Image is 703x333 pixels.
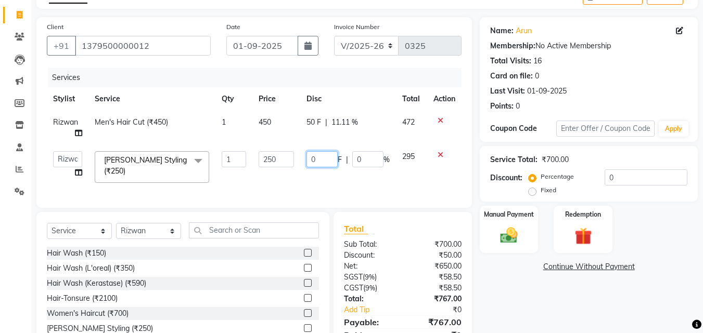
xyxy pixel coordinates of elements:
[403,239,469,250] div: ₹700.00
[490,25,514,36] div: Name:
[365,284,375,292] span: 9%
[541,172,574,181] label: Percentage
[331,117,358,128] span: 11.11 %
[403,250,469,261] div: ₹50.00
[490,101,514,112] div: Points:
[403,283,469,294] div: ₹58.50
[533,56,542,66] div: 16
[336,283,403,294] div: ( )
[495,225,523,245] img: _cash.svg
[336,316,403,328] div: Payable:
[427,87,462,111] th: Action
[490,86,525,97] div: Last Visit:
[47,22,63,32] label: Client
[565,210,601,219] label: Redemption
[95,117,168,127] span: Men's Hair Cut (₹450)
[338,154,342,165] span: F
[346,154,348,165] span: |
[189,222,319,238] input: Search or Scan
[490,41,687,51] div: No Active Membership
[125,166,130,176] a: x
[516,25,532,36] a: Arun
[88,87,215,111] th: Service
[336,272,403,283] div: ( )
[47,293,118,304] div: Hair-Tonsure (₹2100)
[336,294,403,304] div: Total:
[556,121,655,137] input: Enter Offer / Coupon Code
[659,121,688,137] button: Apply
[516,101,520,112] div: 0
[325,117,327,128] span: |
[215,87,252,111] th: Qty
[482,261,696,272] a: Continue Without Payment
[300,87,396,111] th: Disc
[47,308,129,319] div: Women's Haircut (₹700)
[336,261,403,272] div: Net:
[384,154,390,165] span: %
[402,152,415,161] span: 295
[542,154,569,165] div: ₹700.00
[336,250,403,261] div: Discount:
[569,225,597,247] img: _gift.svg
[47,248,106,259] div: Hair Wash (₹150)
[490,154,538,165] div: Service Total:
[414,304,470,315] div: ₹0
[490,123,556,134] div: Coupon Code
[403,261,469,272] div: ₹650.00
[47,36,76,56] button: +91
[535,71,539,82] div: 0
[484,210,534,219] label: Manual Payment
[403,272,469,283] div: ₹58.50
[306,117,321,128] span: 50 F
[403,294,469,304] div: ₹767.00
[490,172,522,183] div: Discount:
[75,36,211,56] input: Search by Name/Mobile/Email/Code
[47,263,135,274] div: Hair Wash (L'oreal) (₹350)
[402,117,415,127] span: 472
[403,316,469,328] div: ₹767.00
[53,117,78,127] span: Rizwan
[226,22,240,32] label: Date
[48,68,469,87] div: Services
[259,117,271,127] span: 450
[344,283,363,292] span: CGST
[527,86,567,97] div: 01-09-2025
[252,87,300,111] th: Price
[490,56,531,66] div: Total Visits:
[365,273,375,281] span: 9%
[104,155,187,176] span: [PERSON_NAME] Styling (₹250)
[47,278,146,289] div: Hair Wash (Kerastase) (₹590)
[336,239,403,250] div: Sub Total:
[344,223,368,234] span: Total
[396,87,428,111] th: Total
[336,304,414,315] a: Add Tip
[222,117,226,127] span: 1
[344,272,363,282] span: SGST
[334,22,379,32] label: Invoice Number
[541,185,556,195] label: Fixed
[47,87,88,111] th: Stylist
[490,71,533,82] div: Card on file:
[490,41,535,51] div: Membership:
